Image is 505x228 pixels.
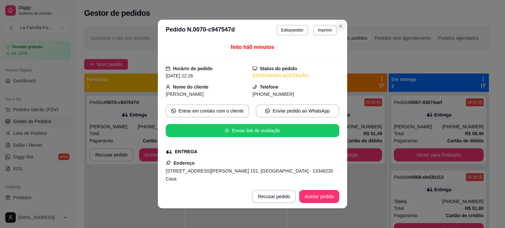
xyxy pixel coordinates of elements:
strong: Horário do pedido [173,66,213,71]
span: user [166,85,170,89]
button: Editarpedido [277,25,308,35]
strong: Status do pedido [260,66,297,71]
button: whats-appEnviar pedido ao WhatsApp [256,104,339,117]
span: [DATE] 22:26 [166,73,193,78]
span: [STREET_ADDRESS][PERSON_NAME] 151, [GEOGRAPHIC_DATA] - 13348220 Casa [166,168,333,181]
span: [PHONE_NUMBER] [252,92,294,97]
span: desktop [252,66,257,71]
span: [PERSON_NAME] [166,92,204,97]
strong: Nome do cliente [173,84,208,90]
button: Imprimir [313,25,337,35]
span: whats-app [171,109,176,113]
span: feito há 0 minutos [231,44,274,50]
div: ENTREGA [175,148,197,155]
h3: Pedido N. 0070-c947547d [166,25,235,35]
span: pushpin [166,160,171,165]
span: phone [252,85,257,89]
button: whats-appEntrar em contato com o cliente [166,104,249,117]
button: starEnviar link de avaliação [166,124,339,137]
span: calendar [166,66,170,71]
button: Recusar pedido [252,190,296,203]
div: ESPERANDO ACEITAÇÃO [252,72,339,79]
strong: Telefone [260,84,278,90]
button: Aceitar pedido [299,190,339,203]
span: whats-app [265,109,270,113]
span: star [225,128,229,133]
button: Close [335,21,346,31]
strong: Endereço [174,160,195,166]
